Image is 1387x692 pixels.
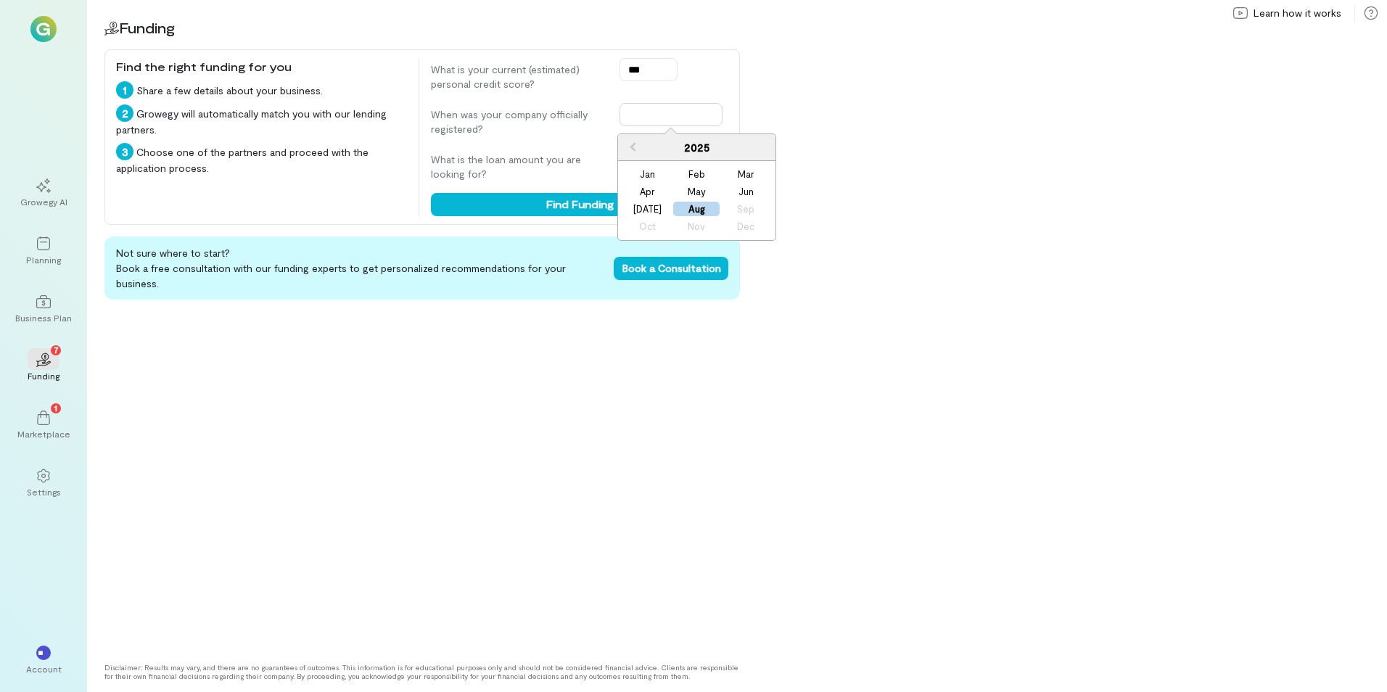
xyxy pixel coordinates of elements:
[673,184,720,199] div: Choose May 2025
[431,193,728,216] button: Find Funding
[618,134,775,161] div: 2025
[54,401,57,414] span: 1
[17,341,70,393] a: Funding
[673,167,720,181] div: Choose February 2025
[431,152,605,181] label: What is the loan amount you are looking for?
[17,167,70,219] a: Growegy AI
[116,104,133,122] div: 2
[17,457,70,509] a: Settings
[104,236,740,300] div: Not sure where to start? Book a free consultation with our funding experts to get personalized re...
[116,143,133,160] div: 3
[624,202,670,216] div: Choose July 2025
[17,283,70,335] a: Business Plan
[620,136,643,159] button: Previous Year
[119,19,175,36] span: Funding
[614,257,728,280] button: Book a Consultation
[723,167,769,181] div: Choose March 2025
[54,343,59,356] span: 7
[622,165,770,235] div: month 2025-08
[624,184,670,199] div: Choose April 2025
[116,81,133,99] div: 1
[723,202,769,216] div: Not available September 2025
[116,143,407,176] div: Choose one of the partners and proceed with the application process.
[673,219,720,234] div: Not available November 2025
[27,486,61,498] div: Settings
[26,663,62,675] div: Account
[1254,6,1341,20] span: Learn how it works
[622,262,721,274] span: Book a Consultation
[17,428,70,440] div: Marketplace
[673,202,720,216] div: Choose August 2025
[26,254,61,265] div: Planning
[431,62,605,91] label: What is your current (estimated) personal credit score?
[20,196,67,207] div: Growegy AI
[116,81,407,99] div: Share a few details about your business.
[624,167,670,181] div: Choose January 2025
[116,104,407,137] div: Growegy will automatically match you with our lending partners.
[723,219,769,234] div: Not available December 2025
[17,225,70,277] a: Planning
[28,370,59,382] div: Funding
[723,184,769,199] div: Choose June 2025
[15,312,72,324] div: Business Plan
[17,399,70,451] a: Marketplace
[116,58,407,75] div: Find the right funding for you
[624,219,670,234] div: Not available October 2025
[431,107,605,136] label: When was your company officially registered?
[104,663,740,680] div: Disclaimer: Results may vary, and there are no guarantees of outcomes. This information is for ed...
